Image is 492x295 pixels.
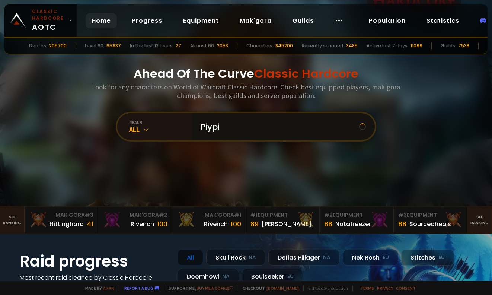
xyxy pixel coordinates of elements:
span: Classic Hardcore [254,65,358,82]
h1: Ahead Of The Curve [134,65,358,83]
div: 11099 [410,42,422,49]
h4: Most recent raid cleaned by Classic Hardcore guilds [20,273,169,292]
small: Classic Hardcore [32,8,66,22]
a: Classic HardcoreAOTC [4,4,77,37]
a: #1Equipment89[PERSON_NAME] [246,207,320,234]
div: 2053 [217,42,228,49]
span: AOTC [32,8,66,33]
span: # 2 [159,211,167,219]
div: Notafreezer [335,219,371,229]
span: # 3 [398,211,407,219]
div: Hittinghard [49,219,84,229]
span: # 3 [85,211,93,219]
small: NA [222,273,230,280]
span: Made by [81,285,114,291]
span: Checkout [238,285,299,291]
div: In the last 12 hours [130,42,173,49]
a: Seeranking [467,207,492,234]
div: realm [129,120,192,125]
div: Guilds [441,42,455,49]
div: Stitches [401,250,454,266]
small: NA [249,254,256,261]
div: Nek'Rosh [343,250,398,266]
a: Terms [360,285,374,291]
small: EU [383,254,389,261]
input: Search a character... [196,113,359,140]
div: 65937 [106,42,121,49]
a: Progress [126,13,168,28]
div: Mak'Gora [177,211,241,219]
span: # 1 [234,211,241,219]
div: Equipment [398,211,463,219]
a: Privacy [377,285,393,291]
div: Doomhowl [178,269,239,285]
div: Sourceoheals [409,219,451,229]
div: 3485 [346,42,358,49]
div: 7538 [458,42,469,49]
div: All [178,250,203,266]
div: Mak'Gora [29,211,93,219]
a: #3Equipment88Sourceoheals [394,207,467,234]
div: 88 [324,219,332,229]
a: Equipment [177,13,225,28]
small: EU [287,273,294,280]
div: Mak'Gora [103,211,167,219]
div: Active last 7 days [367,42,408,49]
div: Recently scanned [302,42,343,49]
span: # 1 [250,211,258,219]
div: All [129,125,192,134]
a: Consent [396,285,416,291]
div: Deaths [29,42,46,49]
div: 88 [398,219,406,229]
div: Equipment [250,211,315,219]
span: v. d752d5 - production [303,285,348,291]
div: 27 [176,42,181,49]
a: Mak'gora [234,13,278,28]
div: 89 [250,219,259,229]
div: Almost 60 [190,42,214,49]
a: Population [363,13,412,28]
span: # 2 [324,211,333,219]
a: #2Equipment88Notafreezer [320,207,393,234]
small: EU [438,254,445,261]
div: 100 [231,219,241,229]
div: Characters [246,42,272,49]
a: a fan [103,285,114,291]
a: [DOMAIN_NAME] [266,285,299,291]
a: Mak'Gora#1Rîvench100 [172,207,246,234]
a: Report a bug [124,285,153,291]
div: Soulseeker [242,269,303,285]
div: Defias Pillager [268,250,340,266]
div: 205700 [49,42,67,49]
div: 845200 [275,42,293,49]
div: 41 [87,219,93,229]
small: NA [323,254,330,261]
a: Statistics [421,13,465,28]
div: 100 [157,219,167,229]
a: Mak'Gora#3Hittinghard41 [25,207,98,234]
a: Buy me a coffee [197,285,233,291]
div: Skull Rock [206,250,265,266]
div: Rîvench [204,219,228,229]
div: Equipment [324,211,389,219]
div: Level 60 [85,42,103,49]
a: Home [86,13,117,28]
h3: Look for any characters on World of Warcraft Classic Hardcore. Check best equipped players, mak'g... [89,83,403,100]
span: Support me, [164,285,233,291]
h1: Raid progress [20,250,169,273]
a: Mak'Gora#2Rivench100 [98,207,172,234]
div: [PERSON_NAME] [262,219,312,229]
a: Guilds [287,13,320,28]
div: Rivench [131,219,154,229]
